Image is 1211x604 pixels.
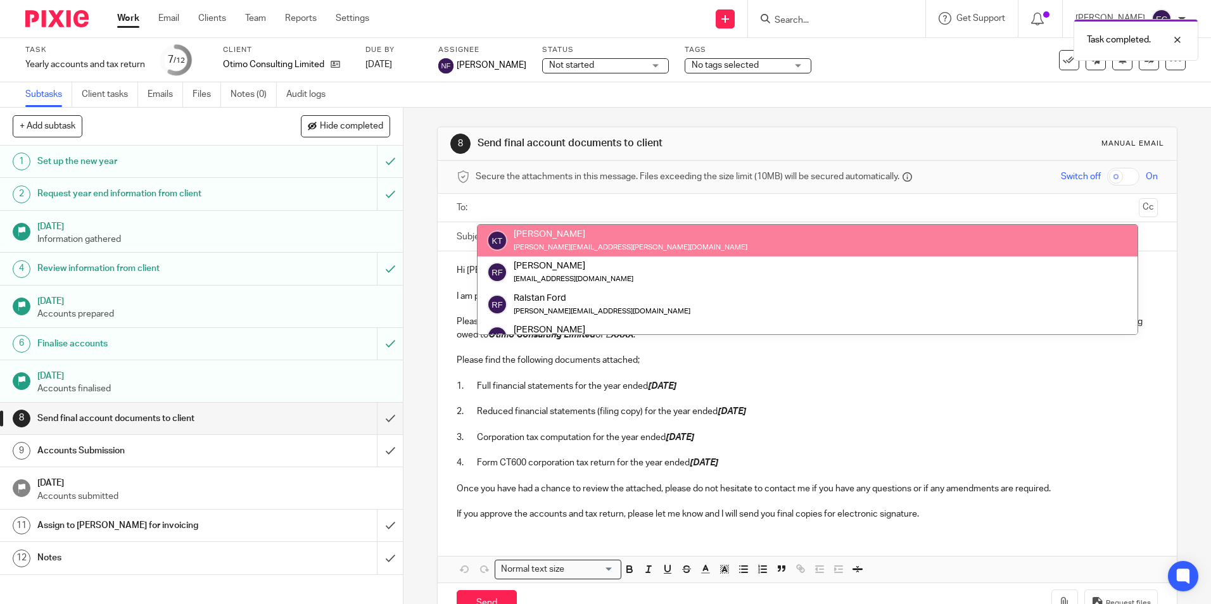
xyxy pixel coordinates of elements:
p: Information gathered [37,233,391,246]
a: Files [193,82,221,107]
a: Emails [148,82,183,107]
em: [DATE] [718,407,746,416]
p: I am pleased to provide you with the accounts and tax return for Otimo Consulting Limitedfor the ... [457,290,1157,303]
h1: Finalise accounts [37,334,255,353]
button: Cc [1139,198,1158,217]
input: Search for option [568,563,614,576]
div: 2 [13,186,30,203]
a: Reports [285,12,317,25]
em: XXXX [611,330,633,339]
small: [EMAIL_ADDRESS][DOMAIN_NAME] [514,275,633,282]
p: Otimo Consulting Limited [223,58,324,71]
a: Subtasks [25,82,72,107]
img: svg%3E [1151,9,1172,29]
a: Client tasks [82,82,138,107]
span: [PERSON_NAME] [457,59,526,72]
img: svg%3E [487,294,507,315]
small: /12 [174,57,185,64]
a: Clients [198,12,226,25]
a: Work [117,12,139,25]
label: Status [542,45,669,55]
em: [DATE] [666,433,694,442]
span: Secure the attachments in this message. Files exceeding the size limit (10MB) will be secured aut... [476,170,899,183]
a: Audit logs [286,82,335,107]
span: No tags selected [692,61,759,70]
a: Team [245,12,266,25]
h1: Set up the new year [37,152,255,171]
p: 2. Reduced financial statements (filing copy) for the year ended [457,405,1157,418]
p: Accounts finalised [37,382,391,395]
p: Accounts submitted [37,490,391,503]
p: 3. Corporation tax computation for the year ended [457,431,1157,444]
h1: [DATE] [37,217,391,233]
div: [PERSON_NAME] [514,260,633,272]
label: Task [25,45,145,55]
img: Pixie [25,10,89,27]
img: svg%3E [487,230,507,251]
div: Search for option [495,560,621,579]
h1: Request year end information from client [37,184,255,203]
span: Not started [549,61,594,70]
div: 8 [450,134,471,154]
em: [DATE] [690,458,718,467]
div: 12 [13,550,30,567]
h1: Send final account documents to client [478,137,834,150]
a: Notes (0) [231,82,277,107]
div: 1 [13,153,30,170]
span: Hide completed [320,122,383,132]
img: svg%3E [438,58,453,73]
em: Otimo Consulting Limited [488,330,595,339]
div: Yearly accounts and tax return [25,58,145,71]
a: Settings [336,12,369,25]
div: [PERSON_NAME] [514,228,747,241]
div: 7 [168,53,185,67]
label: Subject: [457,230,490,243]
p: Once you have had a chance to review the attached, please do not hesitate to contact me if you ha... [457,469,1157,495]
div: 4 [13,260,30,278]
div: 11 [13,517,30,534]
em: [DATE] [648,382,676,391]
span: Switch off [1061,170,1101,183]
img: svg%3E [487,262,507,282]
button: Hide completed [301,115,390,137]
div: 6 [13,335,30,353]
div: Manual email [1101,139,1164,149]
small: [PERSON_NAME][EMAIL_ADDRESS][DOMAIN_NAME] [514,308,690,315]
p: Please find the following documents attached; [457,354,1157,367]
label: Due by [365,45,422,55]
h1: [DATE] [37,367,391,382]
p: 1. Full financial statements for the year ended [457,380,1157,393]
p: Task completed. [1087,34,1151,46]
div: 8 [13,410,30,427]
h1: [DATE] [37,474,391,489]
p: 4. Form CT600 corporation tax return for the year ended [457,456,1157,469]
button: + Add subtask [13,115,82,137]
h1: Notes [37,548,255,567]
h1: Send final account documents to client [37,409,255,428]
p: Hi [PERSON_NAME] [457,264,1157,277]
div: [PERSON_NAME] [514,324,690,336]
img: svg%3E [487,326,507,346]
span: Normal text size [498,563,567,576]
small: [PERSON_NAME][EMAIL_ADDRESS][PERSON_NAME][DOMAIN_NAME] [514,244,747,251]
div: Ralstan Ford [514,291,690,304]
p: If you approve the accounts and tax return, please let me know and I will send you final copies f... [457,508,1157,520]
div: 9 [13,442,30,460]
h1: Review information from client [37,259,255,278]
h1: Assign to [PERSON_NAME] for invoicing [37,516,255,535]
p: Please note there is no corporation tax payable as a result of these accounts. Some of the loss h... [457,315,1157,341]
h1: Accounts Submission [37,441,255,460]
h1: [DATE] [37,292,391,308]
label: Assignee [438,45,526,55]
span: On [1146,170,1158,183]
label: To: [457,201,471,214]
span: [DATE] [365,60,392,69]
label: Client [223,45,350,55]
a: Email [158,12,179,25]
p: Accounts prepared [37,308,391,320]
